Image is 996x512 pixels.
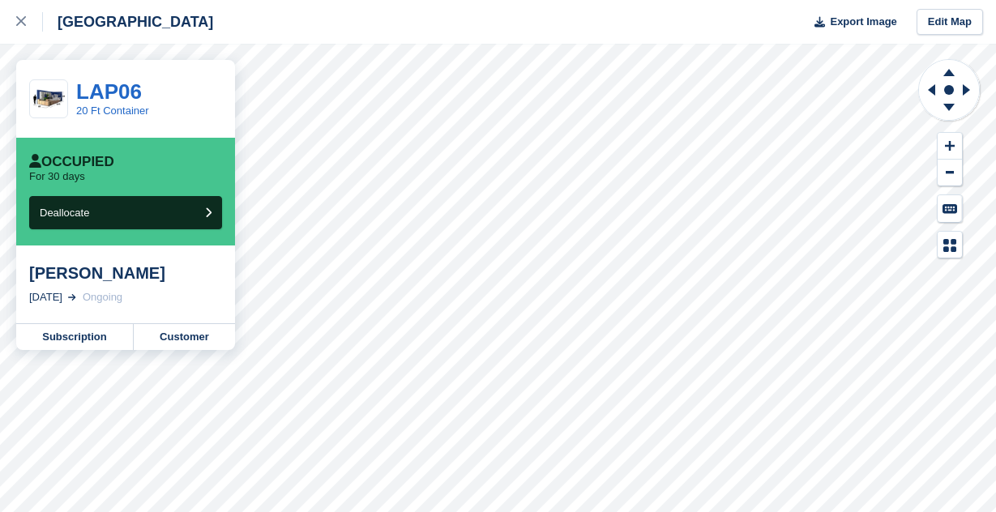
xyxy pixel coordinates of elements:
a: Edit Map [917,9,983,36]
div: [GEOGRAPHIC_DATA] [43,12,213,32]
div: Ongoing [83,289,122,305]
button: Map Legend [938,232,962,258]
button: Zoom In [938,133,962,160]
div: [PERSON_NAME] [29,263,222,283]
span: Export Image [830,14,896,30]
div: [DATE] [29,289,62,305]
p: For 30 days [29,170,85,183]
button: Export Image [805,9,897,36]
button: Keyboard Shortcuts [938,195,962,222]
button: Zoom Out [938,160,962,186]
a: Customer [134,324,235,350]
a: LAP06 [76,79,142,104]
img: arrow-right-light-icn-cde0832a797a2874e46488d9cf13f60e5c3a73dbe684e267c42b8395dfbc2abf.svg [68,294,76,301]
div: Occupied [29,154,114,170]
span: Deallocate [40,207,89,219]
img: 20-ft-container%20(32).jpg [30,85,67,113]
a: Subscription [16,324,134,350]
a: 20 Ft Container [76,105,149,117]
button: Deallocate [29,196,222,229]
